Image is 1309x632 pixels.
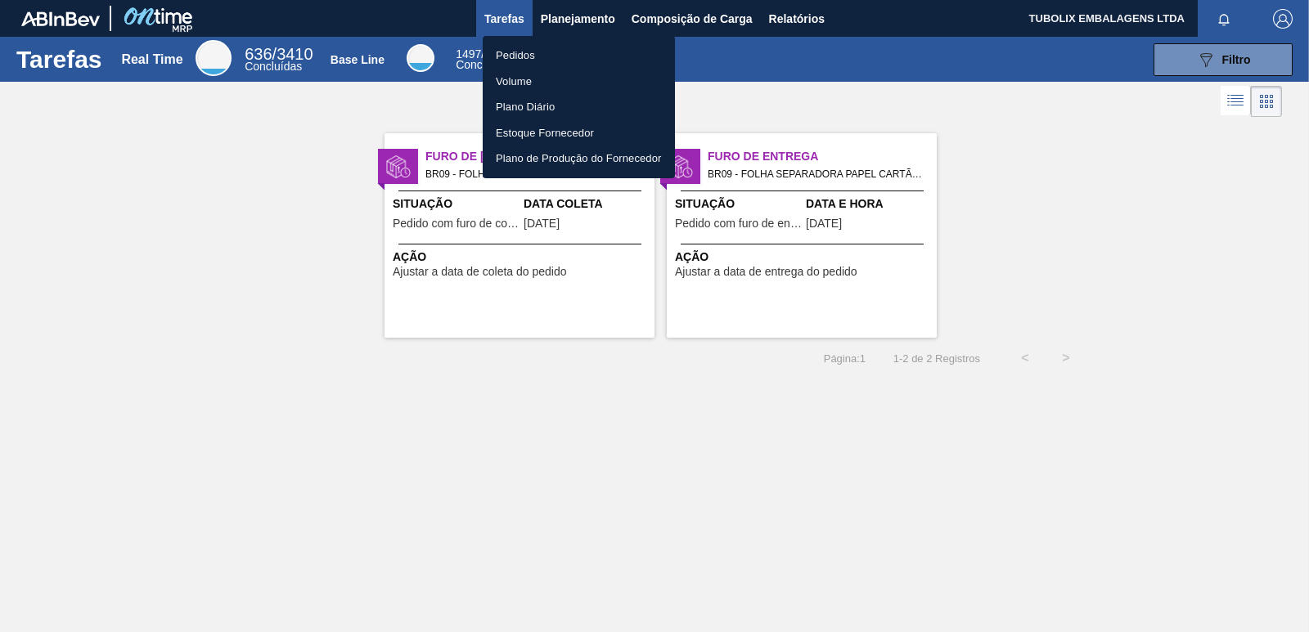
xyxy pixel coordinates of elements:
a: Volume [483,69,675,95]
a: Estoque Fornecedor [483,120,675,146]
a: Plano Diário [483,94,675,120]
a: Pedidos [483,43,675,69]
a: Plano de Produção do Fornecedor [483,146,675,172]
